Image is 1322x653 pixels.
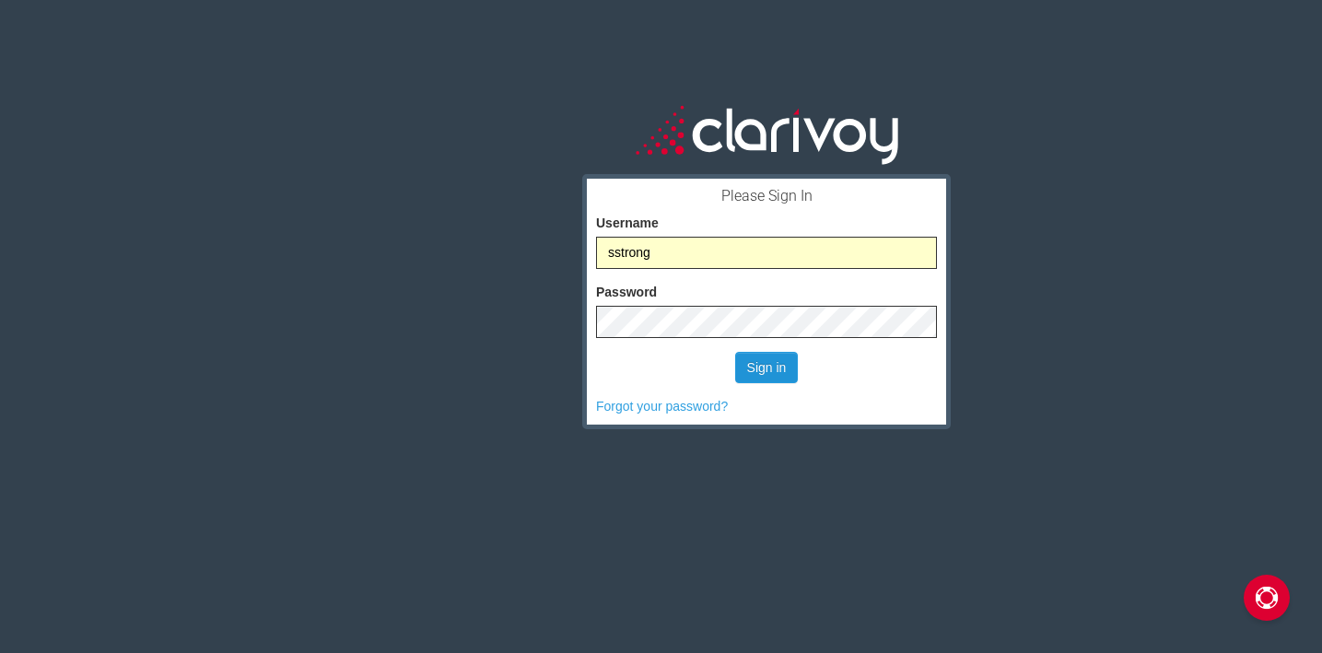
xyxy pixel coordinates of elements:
[596,399,728,414] a: Forgot your password?
[596,283,657,301] label: Password
[735,352,799,383] button: Sign in
[596,188,937,204] h3: Please Sign In
[596,237,937,269] input: Username
[596,214,659,232] label: Username
[636,101,898,167] img: clarivoy_whitetext_transbg.svg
